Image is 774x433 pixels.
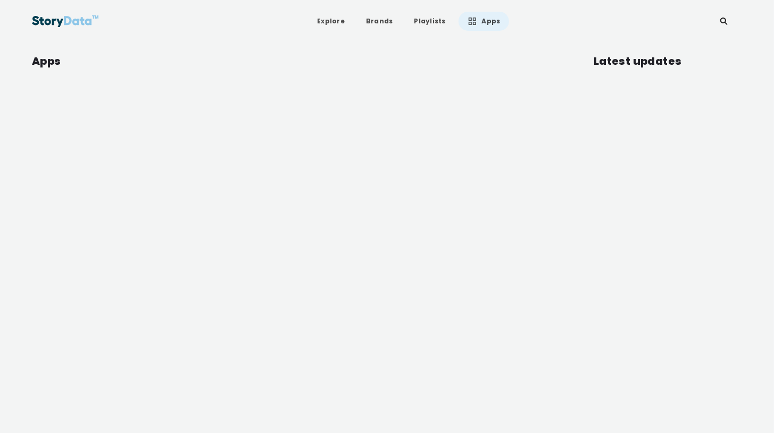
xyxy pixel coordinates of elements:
[594,53,742,69] div: Latest updates
[459,12,509,31] a: Apps
[357,12,401,31] a: Brands
[32,12,99,31] img: StoryData Logo
[406,12,454,31] a: Playlists
[32,53,558,69] div: Apps
[309,12,353,31] a: Explore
